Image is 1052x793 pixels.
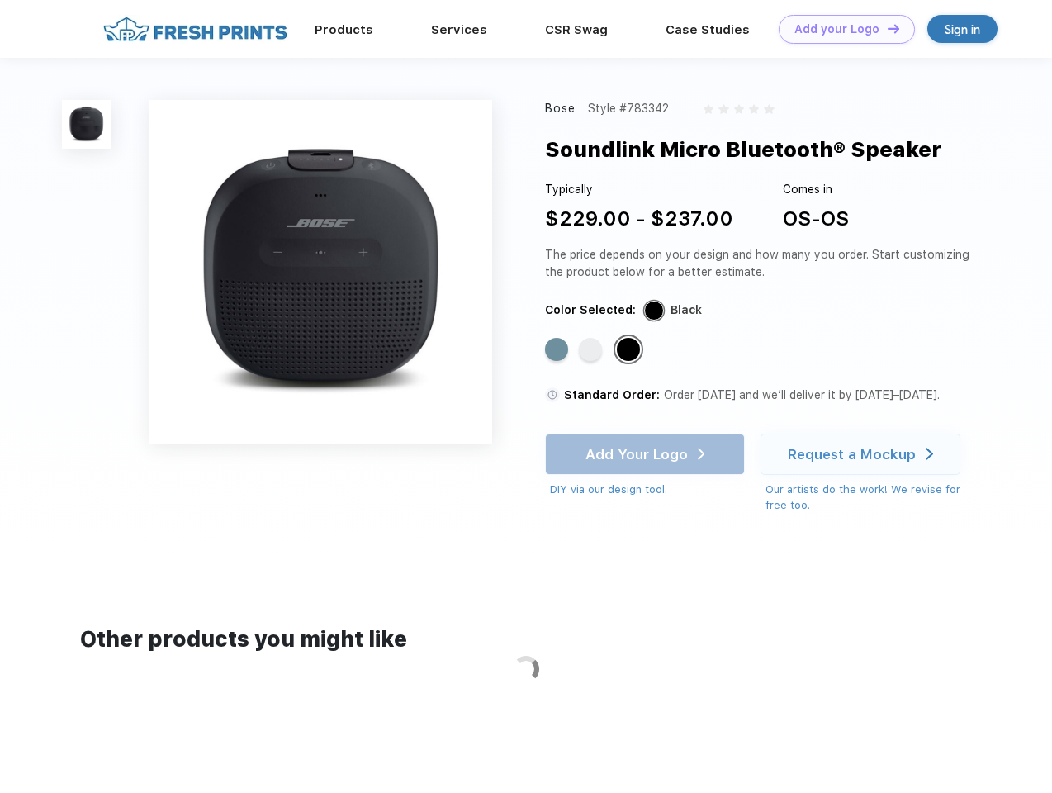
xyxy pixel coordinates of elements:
[545,100,576,117] div: Bose
[888,24,899,33] img: DT
[671,302,702,319] div: Black
[945,20,980,39] div: Sign in
[315,22,373,37] a: Products
[783,181,849,198] div: Comes in
[149,100,492,444] img: func=resize&h=640
[80,624,971,656] div: Other products you might like
[550,482,745,498] div: DIY via our design tool.
[765,482,976,514] div: Our artists do the work! We revise for free too.
[545,302,636,319] div: Color Selected:
[545,22,608,37] a: CSR Swag
[545,246,976,281] div: The price depends on your design and how many you order. Start customizing the product below for ...
[579,338,602,361] div: White Smoke
[926,448,933,460] img: white arrow
[545,387,560,402] img: standard order
[764,104,774,114] img: gray_star.svg
[62,100,111,149] img: func=resize&h=100
[718,104,728,114] img: gray_star.svg
[98,15,292,44] img: fo%20logo%202.webp
[545,134,941,165] div: Soundlink Micro Bluetooth® Speaker
[431,22,487,37] a: Services
[664,388,940,401] span: Order [DATE] and we’ll deliver it by [DATE]–[DATE].
[749,104,759,114] img: gray_star.svg
[588,100,669,117] div: Style #783342
[545,204,733,234] div: $229.00 - $237.00
[545,181,733,198] div: Typically
[704,104,713,114] img: gray_star.svg
[783,204,849,234] div: OS-OS
[788,446,916,463] div: Request a Mockup
[617,338,640,361] div: Black
[794,22,879,36] div: Add your Logo
[734,104,744,114] img: gray_star.svg
[545,338,568,361] div: Stone Blue
[927,15,998,43] a: Sign in
[564,388,660,401] span: Standard Order:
